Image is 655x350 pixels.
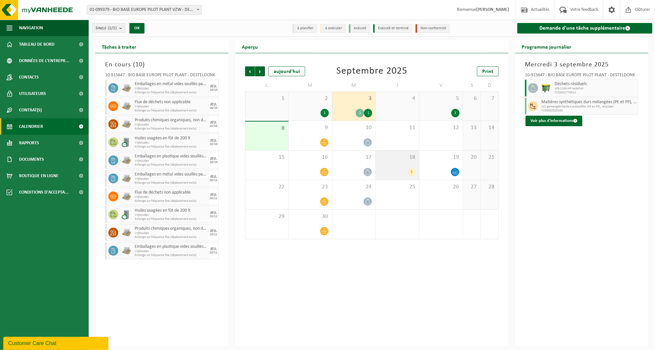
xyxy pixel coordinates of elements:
span: 13 [466,124,477,131]
div: 20/11 [210,179,218,182]
div: 5 [408,168,416,176]
li: à planifier [292,24,317,33]
span: Vrijhouden [135,123,207,127]
div: 16/10 [210,143,218,146]
img: LP-PA-00000-WDN-11 [122,83,131,93]
td: J [376,80,419,91]
h3: Mercredi 3 septembre 2025 [525,60,639,70]
td: M [332,80,376,91]
span: Echange sur fréquence fixe (déplacement exclu) [135,91,207,95]
span: Produits chimiques organiques, non dangereux en petit emballage [135,226,207,231]
li: Non-conformité [416,24,450,33]
td: S [463,80,481,91]
div: 20/11 [210,233,218,236]
span: Données de l'entrepr... [19,53,69,69]
span: 20 [466,154,477,161]
img: LP-LD-00200-CU [122,137,131,147]
span: T250002525163 [541,109,637,113]
div: 16/10 [210,88,218,92]
span: Vrijhouden [135,231,207,235]
span: 5 [423,95,460,102]
div: 1 [356,109,364,117]
span: 30 [292,213,329,220]
img: LP-LD-00200-CU [122,210,131,220]
div: JEU. [210,84,217,88]
span: Calendrier [19,118,43,135]
span: 8 [249,125,285,132]
span: Vrijhouden [135,105,207,109]
span: Contrat(s) [19,102,42,118]
span: Navigation [19,20,43,36]
div: JEU. [210,229,217,233]
img: LP-PA-00000-WDN-11 [122,246,131,256]
span: 1 [249,95,285,102]
span: Echange sur fréquence fixe (déplacement exclu) [135,217,207,221]
span: K22 gemengde harde kunststoffen (PE en PP), recycleer [541,105,637,109]
h3: En cours ( ) [105,60,219,70]
span: Matières synthétiques durs mélangées (PE et PP), recyclables (industriel) [541,100,637,105]
img: WB-1100-HPE-GN-50 [541,83,551,93]
div: JEU. [210,139,217,143]
span: Déchets résiduels [554,82,637,87]
span: Echange sur fréquence fixe (déplacement exclu) [135,199,207,203]
div: 16/10 [210,125,218,128]
span: 01-099379 - BIO BASE EUROPE PILOT PLANT VZW - DESTELDONK [87,5,201,14]
span: 9 [292,124,329,131]
span: Echange sur fréquence fixe (déplacement exclu) [135,127,207,131]
img: LP-PA-00000-WDN-11 [122,174,131,183]
span: 01-099379 - BIO BASE EUROPE PILOT PLANT VZW - DESTELDONK [87,5,202,15]
div: JEU. [210,211,217,215]
span: Emballages en plastique vides souillés par des substances oxydants (comburant) [135,244,207,249]
span: 19 [423,154,460,161]
span: Echange sur fréquence fixe (déplacement exclu) [135,163,207,167]
span: 11 [379,124,416,131]
div: 1 [321,109,329,117]
span: Contacts [19,69,39,85]
img: LP-PA-00000-WDN-11 [122,155,131,165]
span: Echange sur fréquence fixe (déplacement exclu) [135,235,207,239]
span: 12 [423,124,460,131]
div: 10-915647 - BIO BASE EUROPE PILOT PLANT - DESTELDONK [525,73,639,80]
span: Vrijhouden [135,177,207,181]
div: JEU. [210,157,217,161]
h2: Aperçu [235,40,264,53]
span: 10 [336,124,373,131]
span: T250001776513 [554,91,637,95]
span: 14 [484,124,495,131]
span: Vrijhouden [135,141,207,145]
li: exécuté [349,24,370,33]
span: 29 [249,213,285,220]
span: 6 [466,95,477,102]
div: 16/10 [210,106,218,110]
div: 20/11 [210,197,218,200]
div: 1 [451,109,460,117]
span: 22 [249,183,285,191]
td: L [245,80,289,91]
a: Print [477,66,499,76]
span: 25 [379,183,416,191]
span: Produits chimiques organiques, non dangereux en petit emballage [135,118,207,123]
span: 4 [379,95,416,102]
span: Rapports [19,135,39,151]
span: Vrijhouden [135,159,207,163]
span: Vrijhouden [135,87,207,91]
span: Huiles usagées en fût de 200 lt [135,208,207,213]
span: Emballages en plastique vides souillés par des substances oxydants (comburant) [135,154,207,159]
span: 17 [336,154,373,161]
div: Septembre 2025 [336,66,407,76]
span: 27 [466,183,477,191]
span: Suivant [255,66,265,76]
div: JEU. [210,121,217,125]
div: JEU. [210,247,217,251]
span: Boutique en ligne [19,168,58,184]
span: 24 [336,183,373,191]
iframe: chat widget [3,336,110,350]
span: Documents [19,151,44,168]
div: JEU. [210,103,217,106]
span: Huiles usagées en fût de 200 lt [135,136,207,141]
span: WB-1100-HP restafval [554,87,637,91]
div: JEU. [210,193,217,197]
h2: Tâches à traiter [95,40,143,53]
span: Echange sur fréquence fixe (déplacement exclu) [135,253,207,257]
